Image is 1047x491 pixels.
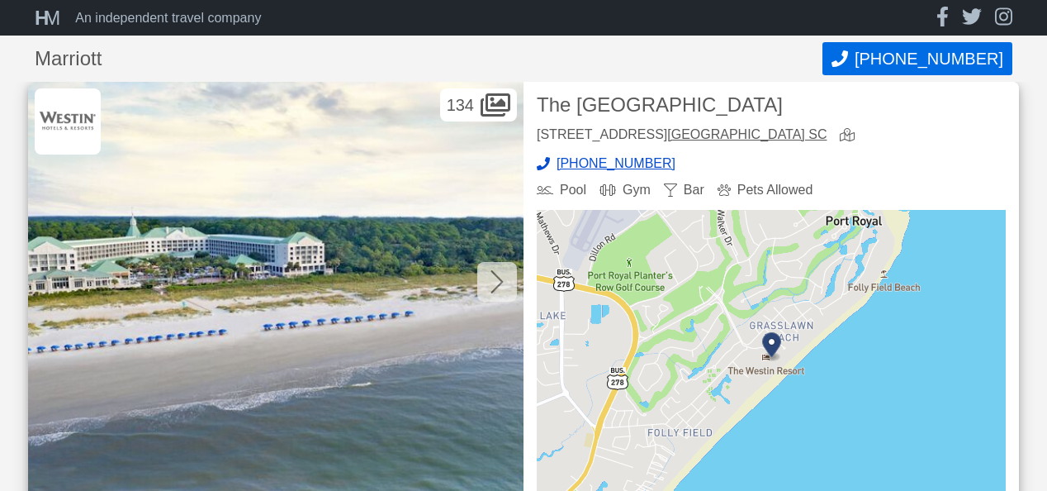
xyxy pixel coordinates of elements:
div: 134 [440,88,517,122]
a: instagram [995,7,1012,29]
a: HM [35,8,69,28]
img: Marriott [35,88,101,155]
h2: The [GEOGRAPHIC_DATA] [537,95,1006,115]
span: H [35,7,44,29]
div: Bar [664,184,704,197]
h1: Marriott [35,49,822,69]
a: twitter [962,7,982,29]
span: [PHONE_NUMBER] [855,50,1003,69]
span: [PHONE_NUMBER] [557,157,675,170]
button: Call [822,42,1012,75]
div: Pets Allowed [718,184,813,197]
div: Gym [599,184,651,197]
a: [GEOGRAPHIC_DATA] SC [667,127,827,141]
div: Pool [537,184,586,197]
a: facebook [936,7,949,29]
div: [STREET_ADDRESS] [537,128,827,144]
a: view map [840,128,861,144]
div: An independent travel company [75,12,261,25]
span: M [44,7,55,29]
